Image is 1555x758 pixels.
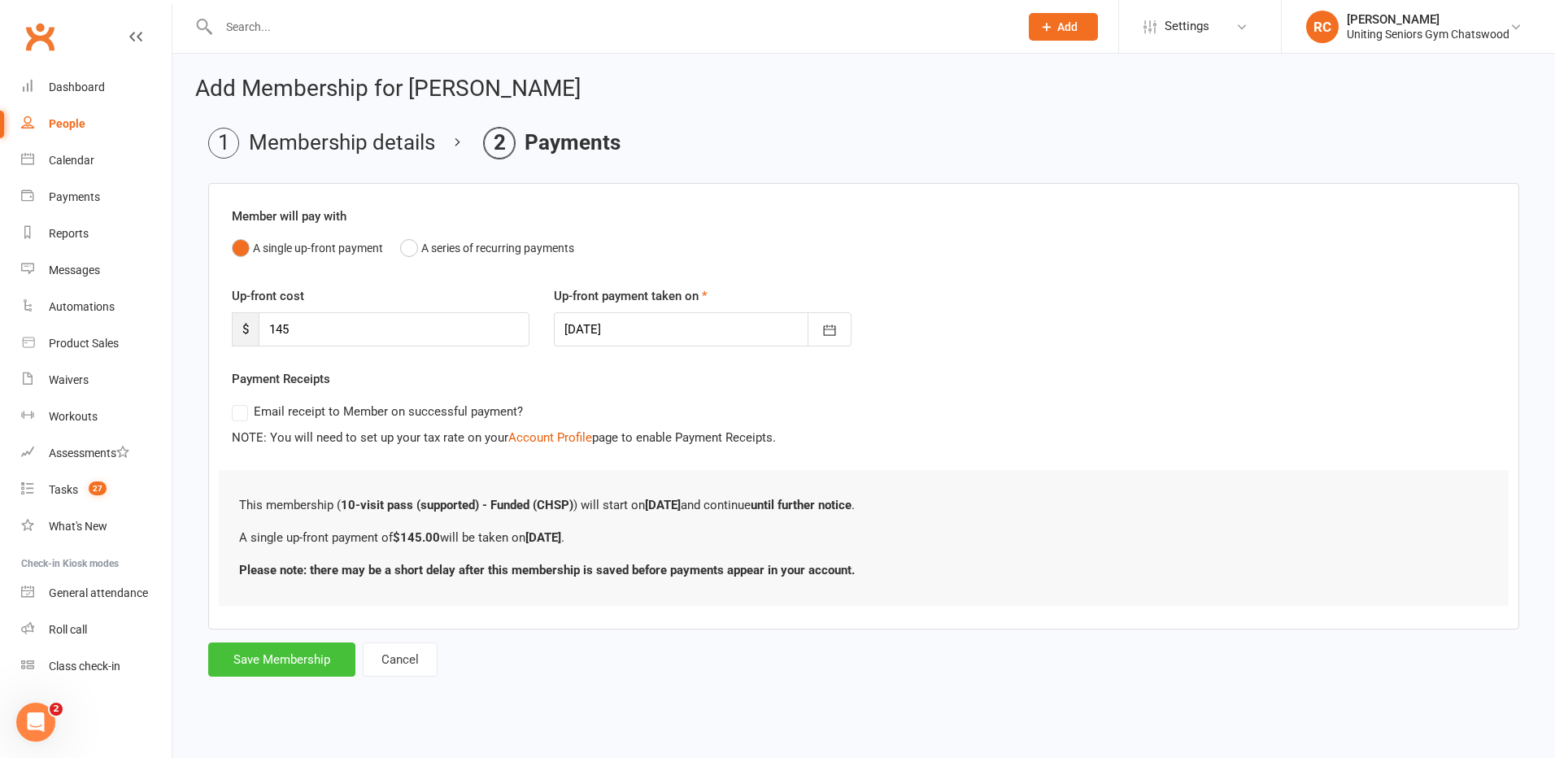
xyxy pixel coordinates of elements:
[393,530,440,545] b: $145.00
[208,128,435,159] li: Membership details
[20,16,60,57] a: Clubworx
[49,264,100,277] div: Messages
[21,612,172,648] a: Roll call
[508,430,592,445] a: Account Profile
[89,481,107,495] span: 27
[232,369,330,389] label: Payment Receipts
[239,495,1488,515] p: This membership ( ) will start on and continue .
[16,703,55,742] iframe: Intercom live chat
[49,154,94,167] div: Calendar
[21,472,172,508] a: Tasks 27
[49,447,129,460] div: Assessments
[1165,8,1209,45] span: Settings
[232,233,383,264] button: A single up-front payment
[232,402,523,421] label: Email receipt to Member on successful payment?
[21,399,172,435] a: Workouts
[232,286,304,306] label: Up-front cost
[1306,11,1339,43] div: RC
[49,227,89,240] div: Reports
[49,623,87,636] div: Roll call
[363,643,438,677] button: Cancel
[49,410,98,423] div: Workouts
[21,325,172,362] a: Product Sales
[751,498,852,512] b: until further notice
[49,300,115,313] div: Automations
[484,128,621,159] li: Payments
[239,528,1488,547] p: A single up-front payment of will be taken on .
[21,179,172,216] a: Payments
[49,520,107,533] div: What's New
[49,190,100,203] div: Payments
[232,312,259,346] span: $
[232,428,1496,447] div: NOTE: You will need to set up your tax rate on your page to enable Payment Receipts.
[21,648,172,685] a: Class kiosk mode
[1347,12,1509,27] div: [PERSON_NAME]
[21,289,172,325] a: Automations
[214,15,1008,38] input: Search...
[554,286,708,306] label: Up-front payment taken on
[49,483,78,496] div: Tasks
[21,362,172,399] a: Waivers
[195,76,1532,102] h2: Add Membership for [PERSON_NAME]
[239,563,855,577] b: Please note: there may be a short delay after this membership is saved before payments appear in ...
[232,207,346,226] label: Member will pay with
[21,575,172,612] a: General attendance kiosk mode
[49,586,148,599] div: General attendance
[400,233,574,264] button: A series of recurring payments
[21,106,172,142] a: People
[1029,13,1098,41] button: Add
[21,508,172,545] a: What's New
[21,69,172,106] a: Dashboard
[21,142,172,179] a: Calendar
[49,373,89,386] div: Waivers
[1347,27,1509,41] div: Uniting Seniors Gym Chatswood
[645,498,681,512] b: [DATE]
[49,660,120,673] div: Class check-in
[208,643,355,677] button: Save Membership
[49,337,119,350] div: Product Sales
[49,117,85,130] div: People
[1057,20,1078,33] span: Add
[21,435,172,472] a: Assessments
[21,252,172,289] a: Messages
[21,216,172,252] a: Reports
[341,498,573,512] b: 10-visit pass (supported) - Funded (CHSP)
[49,81,105,94] div: Dashboard
[50,703,63,716] span: 2
[525,530,561,545] b: [DATE]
